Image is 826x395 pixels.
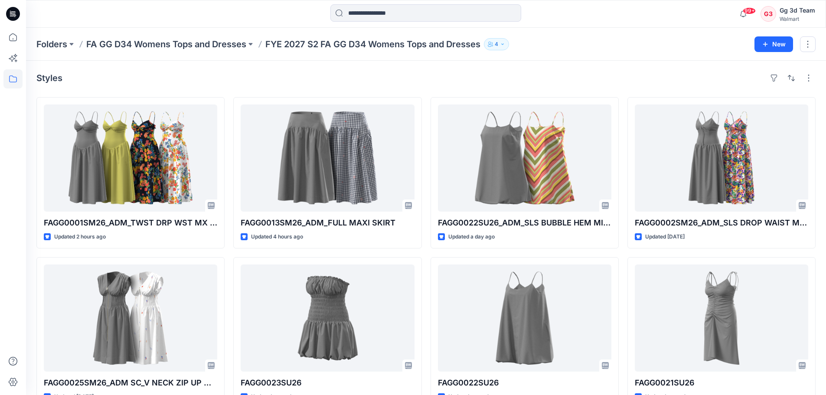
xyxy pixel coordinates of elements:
p: FAGG0001SM26_ADM_TWST DRP WST MX DRS [44,217,217,229]
p: FAGG0021SU26 [635,377,808,389]
button: New [754,36,793,52]
p: 4 [495,39,498,49]
p: FAGG0025SM26_ADM SC_V NECK ZIP UP MIDI DRESS [44,377,217,389]
a: FAGG0022SU26_ADM_SLS BUBBLE HEM MINI DRESS [438,104,611,212]
div: Gg 3d Team [780,5,815,16]
p: FAGG0023SU26 [241,377,414,389]
div: Walmart [780,16,815,22]
a: FAGG0023SU26 [241,264,414,372]
p: FAGG0022SU26_ADM_SLS BUBBLE HEM MINI DRESS [438,217,611,229]
p: Updated 4 hours ago [251,232,303,242]
p: FYE 2027 S2 FA GG D34 Womens Tops and Dresses [265,38,480,50]
button: 4 [484,38,509,50]
p: FAGG0022SU26 [438,377,611,389]
div: G3 [761,6,776,22]
span: 99+ [743,7,756,14]
a: FAGG0025SM26_ADM SC_V NECK ZIP UP MIDI DRESS [44,264,217,372]
p: FAGG0013SM26_ADM_FULL MAXI SKIRT [241,217,414,229]
a: FAGG0022SU26 [438,264,611,372]
h4: Styles [36,73,62,83]
a: FAGG0002SM26_ADM_SLS DROP WAIST MAXI DRESS [635,104,808,212]
p: FAGG0002SM26_ADM_SLS DROP WAIST MAXI DRESS [635,217,808,229]
a: Folders [36,38,67,50]
p: Updated 2 hours ago [54,232,106,242]
a: FAGG0001SM26_ADM_TWST DRP WST MX DRS [44,104,217,212]
a: FAGG0021SU26 [635,264,808,372]
a: FAGG0013SM26_ADM_FULL MAXI SKIRT [241,104,414,212]
p: Updated [DATE] [645,232,685,242]
p: Updated a day ago [448,232,495,242]
a: FA GG D34 Womens Tops and Dresses [86,38,246,50]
